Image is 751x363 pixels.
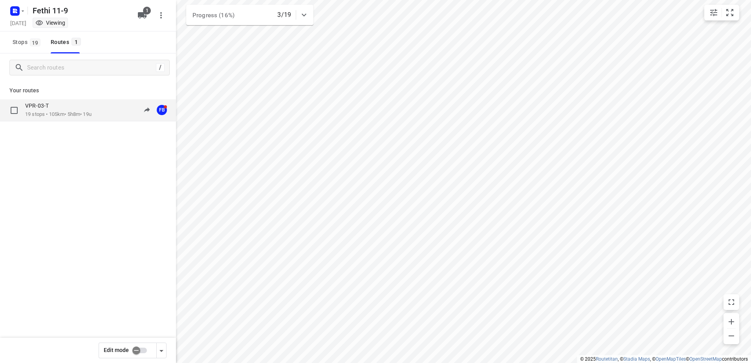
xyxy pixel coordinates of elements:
[51,37,83,47] div: Routes
[157,345,166,355] div: Driver app settings
[580,356,748,362] li: © 2025 , © , © © contributors
[143,7,151,15] span: 1
[706,5,722,20] button: Map settings
[25,111,92,118] p: 19 stops • 105km • 5h8m • 19u
[134,7,150,23] button: 1
[186,5,313,25] div: Progress (16%)3/19
[704,5,739,20] div: small contained button group
[6,103,22,118] span: Select
[35,19,65,27] div: You are currently in view mode. To make any changes, go to edit project.
[192,12,234,19] span: Progress (16%)
[25,102,53,109] p: VPR-03-T
[277,10,291,20] p: 3/19
[153,7,169,23] button: More
[139,102,155,118] button: Send to driver
[30,38,40,46] span: 19
[656,356,686,362] a: OpenMapTiles
[689,356,722,362] a: OpenStreetMap
[156,63,165,72] div: /
[13,37,43,47] span: Stops
[596,356,618,362] a: Routetitan
[623,356,650,362] a: Stadia Maps
[104,347,129,353] span: Edit mode
[71,38,81,46] span: 1
[27,62,156,74] input: Search routes
[9,86,167,95] p: Your routes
